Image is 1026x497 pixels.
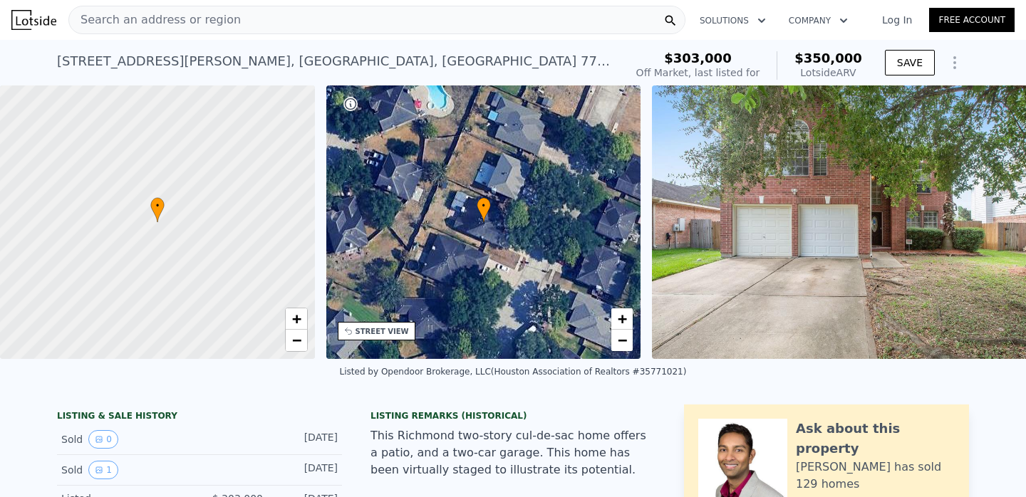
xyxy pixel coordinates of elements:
[794,66,862,80] div: Lotside ARV
[150,197,165,222] div: •
[274,430,338,449] div: [DATE]
[477,199,491,212] span: •
[150,199,165,212] span: •
[69,11,241,28] span: Search an address or region
[796,419,955,459] div: Ask about this property
[618,331,627,349] span: −
[370,427,655,478] div: This Richmond two-story cul-de-sac home offers a patio, and a two-car garage. This home has been ...
[777,8,859,33] button: Company
[340,367,687,377] div: Listed by Opendoor Brokerage, LLC (Houston Association of Realtors #35771021)
[636,66,760,80] div: Off Market, last listed for
[796,459,955,493] div: [PERSON_NAME] has sold 129 homes
[940,48,969,77] button: Show Options
[477,197,491,222] div: •
[929,8,1015,32] a: Free Account
[274,461,338,479] div: [DATE]
[286,330,307,351] a: Zoom out
[664,51,732,66] span: $303,000
[611,308,633,330] a: Zoom in
[794,51,862,66] span: $350,000
[370,410,655,422] div: Listing Remarks (Historical)
[885,50,935,75] button: SAVE
[618,310,627,328] span: +
[286,308,307,330] a: Zoom in
[61,461,188,479] div: Sold
[11,10,56,30] img: Lotside
[291,310,301,328] span: +
[291,331,301,349] span: −
[611,330,633,351] a: Zoom out
[356,326,409,337] div: STREET VIEW
[61,430,188,449] div: Sold
[57,410,342,424] div: LISTING & SALE HISTORY
[88,461,118,479] button: View historical data
[57,51,613,71] div: [STREET_ADDRESS][PERSON_NAME] , [GEOGRAPHIC_DATA] , [GEOGRAPHIC_DATA] 77469
[88,430,118,449] button: View historical data
[688,8,777,33] button: Solutions
[865,13,929,27] a: Log In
